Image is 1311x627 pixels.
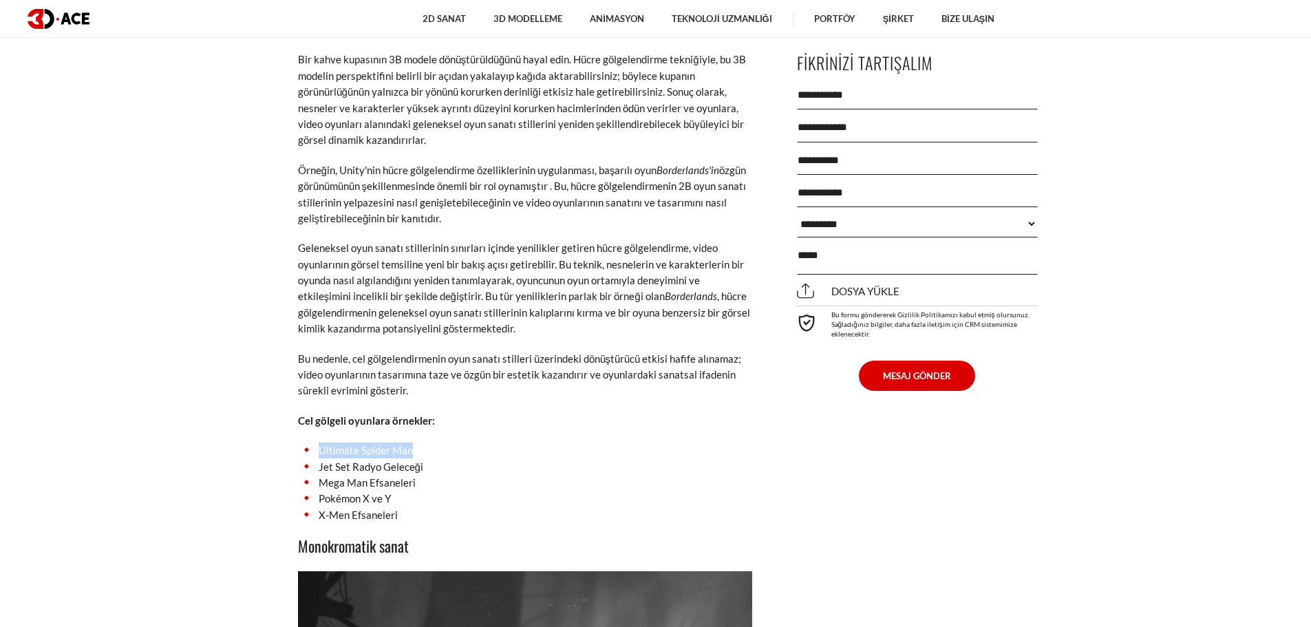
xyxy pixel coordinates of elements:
font: Fikrinizi Tartışalım [797,50,932,75]
font: Bize Ulaşın [941,13,994,24]
img: koyu logo [28,9,89,29]
font: Bir kahve kupasının 3B modele dönüştürüldüğünü hayal edin. Hücre gölgelendirme tekniğiyle, bu 3B ... [298,53,746,146]
font: Ultimate Spider Man [319,444,413,456]
font: Portföy [814,13,855,24]
font: Jet Set Radyo Geleceği [319,460,423,473]
font: Örneğin, Unity'nin hücre gölgelendirme özelliklerinin uygulanması, başarılı oyun [298,164,657,176]
font: Bu formu göndererek Gizlilik Politikamızı kabul etmiş olursunuz. Sağladığınız bilgiler, daha fazl... [831,310,1030,338]
font: Şirket [883,13,914,24]
font: Cel gölgeli oyunlara örnekler: [298,414,435,427]
font: , hücre gölgelendirmenin geleneksel oyun sanatı stillerinin kalıplarını kırma ve bir oyuna benzer... [298,290,750,334]
font: Borderlands'in [657,164,719,176]
font: Mega Man Efsaneleri [319,476,416,489]
font: Teknoloji Uzmanlığı [672,13,772,24]
font: Geleneksel oyun sanatı stillerinin sınırları içinde yenilikler getiren hücre gölgelendirme, video... [298,242,745,302]
font: 2D Sanat [423,13,466,24]
font: Animasyon [590,13,644,24]
font: MESAJ GÖNDER [883,370,951,381]
font: Dosya yükle [831,285,899,297]
font: Borderlands [665,290,717,302]
font: özgün görünümünün şekillenmesinde önemli bir rol oynamıştır . Bu, hücre gölgelendirmenin 2B oyun ... [298,164,747,224]
font: Pokémon X ve Y [319,492,391,504]
font: 3D Modelleme [493,13,562,24]
font: X-Men Efsaneleri [319,509,398,521]
font: Bu nedenle, cel gölgelendirmenin oyun sanatı stilleri üzerindeki dönüştürücü etkisi hafife alınam... [298,352,742,397]
font: Monokromatik sanat [298,535,409,557]
button: MESAJ GÖNDER [859,361,975,391]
